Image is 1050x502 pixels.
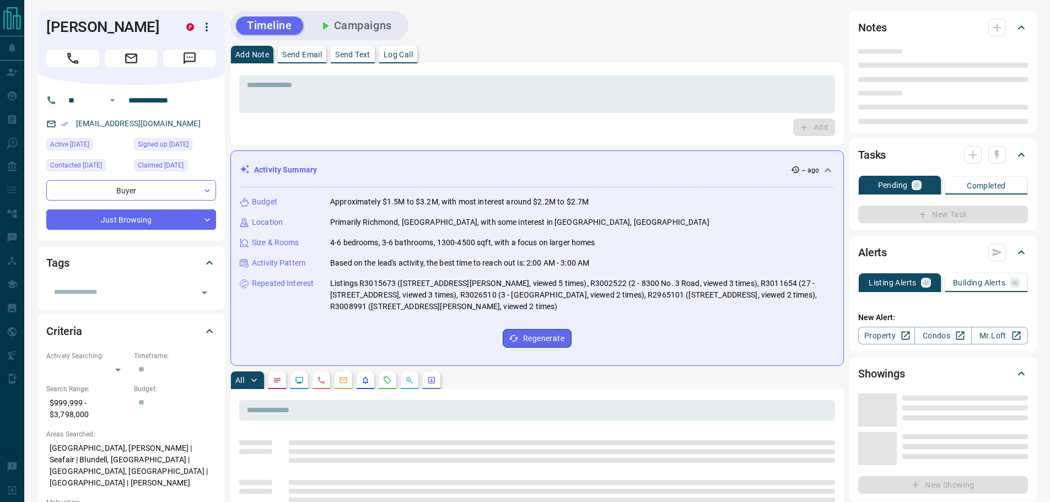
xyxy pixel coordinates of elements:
[235,51,269,58] p: Add Note
[330,196,589,208] p: Approximately $1.5M to $3.2M, with most interest around $2.2M to $2.7M
[46,180,216,201] div: Buyer
[46,209,216,230] div: Just Browsing
[503,329,572,348] button: Regenerate
[138,139,189,150] span: Signed up [DATE]
[405,376,414,385] svg: Opportunities
[46,429,216,439] p: Areas Searched:
[914,327,971,344] a: Condos
[46,351,128,361] p: Actively Searching:
[869,279,917,287] p: Listing Alerts
[46,254,69,272] h2: Tags
[254,164,317,176] p: Activity Summary
[878,181,908,189] p: Pending
[858,244,887,261] h2: Alerts
[383,376,392,385] svg: Requests
[330,237,595,249] p: 4-6 bedrooms, 3-6 bathrooms, 1300-4500 sqft, with a focus on larger homes
[235,376,244,384] p: All
[46,394,128,424] p: $999,999 - $3,798,000
[802,165,819,175] p: -- ago
[858,19,887,36] h2: Notes
[330,217,709,228] p: Primarily Richmond, [GEOGRAPHIC_DATA], with some interest in [GEOGRAPHIC_DATA], [GEOGRAPHIC_DATA]
[134,138,216,154] div: Mon Sep 01 2025
[138,160,184,171] span: Claimed [DATE]
[106,94,119,107] button: Open
[240,160,834,180] div: Activity Summary-- ago
[46,322,82,340] h2: Criteria
[252,278,314,289] p: Repeated Interest
[46,159,128,175] div: Mon Sep 01 2025
[971,327,1028,344] a: Mr.Loft
[858,239,1028,266] div: Alerts
[50,160,102,171] span: Contacted [DATE]
[858,312,1028,323] p: New Alert:
[134,159,216,175] div: Mon Sep 01 2025
[335,51,370,58] p: Send Text
[134,384,216,394] p: Budget:
[46,138,128,154] div: Mon Sep 01 2025
[339,376,348,385] svg: Emails
[134,351,216,361] p: Timeframe:
[308,17,403,35] button: Campaigns
[76,119,201,128] a: [EMAIL_ADDRESS][DOMAIN_NAME]
[50,139,89,150] span: Active [DATE]
[105,50,158,67] span: Email
[236,17,303,35] button: Timeline
[46,18,170,36] h1: [PERSON_NAME]
[46,318,216,344] div: Criteria
[197,285,212,300] button: Open
[384,51,413,58] p: Log Call
[967,182,1006,190] p: Completed
[858,14,1028,41] div: Notes
[858,360,1028,387] div: Showings
[361,376,370,385] svg: Listing Alerts
[295,376,304,385] svg: Lead Browsing Activity
[858,327,915,344] a: Property
[252,196,277,208] p: Budget
[317,376,326,385] svg: Calls
[858,365,905,382] h2: Showings
[46,384,128,394] p: Search Range:
[163,50,216,67] span: Message
[252,217,283,228] p: Location
[61,120,68,128] svg: Email Verified
[858,146,886,164] h2: Tasks
[46,250,216,276] div: Tags
[953,279,1005,287] p: Building Alerts
[186,23,194,31] div: property.ca
[330,257,589,269] p: Based on the lead's activity, the best time to reach out is: 2:00 AM - 3:00 AM
[46,50,99,67] span: Call
[252,257,306,269] p: Activity Pattern
[273,376,282,385] svg: Notes
[330,278,834,312] p: Listings R3015673 ([STREET_ADDRESS][PERSON_NAME], viewed 5 times), R3002522 (2 - 8300 No. 3 Road,...
[282,51,322,58] p: Send Email
[46,439,216,492] p: [GEOGRAPHIC_DATA], [PERSON_NAME] | Seafair | Blundell, [GEOGRAPHIC_DATA] | [GEOGRAPHIC_DATA], [GE...
[427,376,436,385] svg: Agent Actions
[252,237,299,249] p: Size & Rooms
[858,142,1028,168] div: Tasks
